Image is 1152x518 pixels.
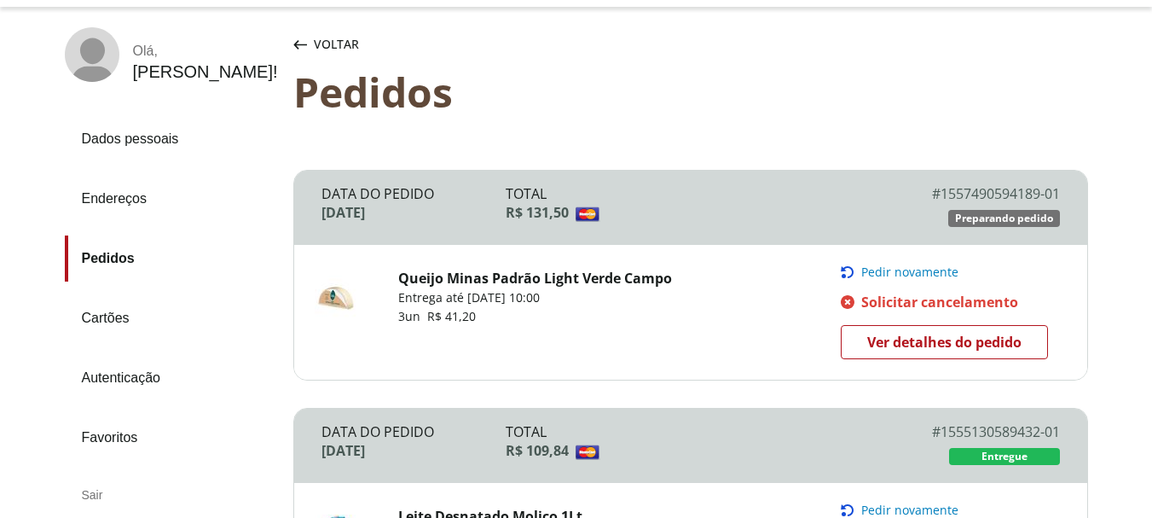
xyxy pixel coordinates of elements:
span: Preparando pedido [955,212,1053,225]
a: Dados pessoais [65,116,280,162]
span: Solicitar cancelamento [861,293,1018,311]
div: R$ 131,50 [506,203,875,222]
div: # 1557490594189-01 [875,184,1060,203]
a: Cartões [65,295,280,341]
a: Solicitar cancelamento [841,293,1059,311]
a: Endereços [65,176,280,222]
div: [DATE] [321,441,507,460]
span: R$ 41,20 [427,308,476,324]
div: [DATE] [321,203,507,222]
a: Pedidos [65,236,280,282]
p: Entrega até [DATE] 10:00 [398,289,672,306]
a: Favoritos [65,415,280,461]
button: Pedir novamente [841,265,1059,279]
span: Entregue [981,450,1028,463]
div: R$ 109,84 [506,441,875,460]
div: # 1555130589432-01 [875,422,1060,441]
a: Autenticação [65,355,280,401]
div: Data do Pedido [321,422,507,441]
button: Voltar [290,27,362,61]
div: [PERSON_NAME] ! [133,62,278,82]
div: Olá , [133,44,278,59]
div: Sair [65,474,280,515]
button: Pedir novamente [841,503,1059,517]
span: Pedir novamente [861,503,958,517]
img: Queijo Minas Padrão Light Verde Campo [315,276,357,318]
a: Ver detalhes do pedido [841,325,1048,359]
div: Pedidos [293,68,1088,115]
span: Voltar [314,36,359,53]
span: Ver detalhes do pedido [867,329,1022,355]
span: Pedir novamente [861,265,958,279]
div: Data do Pedido [321,184,507,203]
span: 3 un [398,308,427,324]
a: Queijo Minas Padrão Light Verde Campo [398,269,672,288]
div: Total [506,184,875,203]
div: Total [506,422,875,441]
